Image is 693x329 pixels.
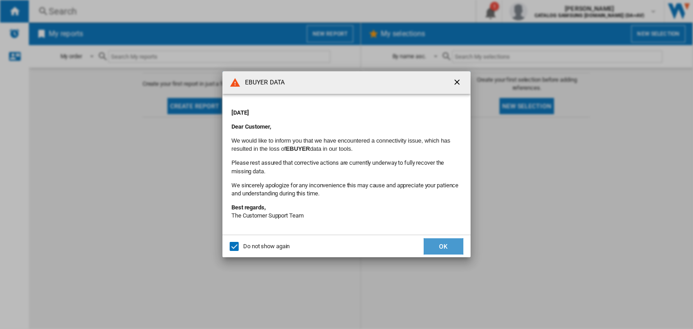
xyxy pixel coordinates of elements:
[231,123,271,130] strong: Dear Customer,
[424,238,463,255] button: OK
[453,78,463,88] ng-md-icon: getI18NText('BUTTONS.CLOSE_DIALOG')
[231,204,266,211] strong: Best regards,
[449,74,467,92] button: getI18NText('BUTTONS.CLOSE_DIALOG')
[231,204,462,220] p: The Customer Support Team
[243,242,290,250] div: Do not show again
[231,109,249,116] strong: [DATE]
[231,159,462,175] p: Please rest assured that corrective actions are currently underway to fully recover the missing d...
[286,145,310,152] b: EBUYER
[240,78,285,87] h4: EBUYER DATA
[230,242,290,251] md-checkbox: Do not show again
[231,137,450,152] font: We would like to inform you that we have encountered a connectivity issue, which has resulted in ...
[310,145,352,152] font: data in our tools.
[231,181,462,198] p: We sincerely apologize for any inconvenience this may cause and appreciate your patience and unde...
